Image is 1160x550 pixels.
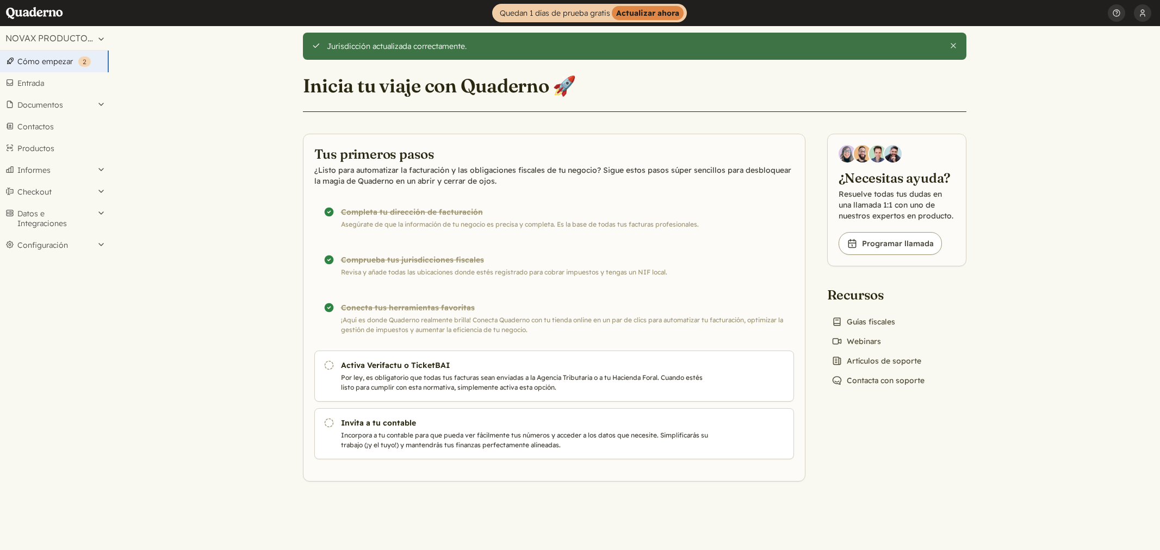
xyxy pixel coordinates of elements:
h2: Tus primeros pasos [314,145,794,162]
h2: Recursos [827,286,929,303]
p: Por ley, es obligatorio que todas tus facturas sean enviadas a la Agencia Tributaria o a tu Hacie... [341,373,712,392]
a: Contacta con soporte [827,373,929,388]
p: Incorpora a tu contable para que pueda ver fácilmente tus números y acceder a los datos que neces... [341,430,712,450]
h1: Inicia tu viaje con Quaderno 🚀 [303,74,576,98]
a: Invita a tu contable Incorpora a tu contable para que pueda ver fácilmente tus números y acceder ... [314,408,794,459]
span: 2 [83,58,86,66]
img: Ivo Oltmans, Business Developer at Quaderno [869,145,886,162]
img: Jairo Fumero, Account Executive at Quaderno [854,145,871,162]
img: Javier Rubio, DevRel at Quaderno [884,145,902,162]
h3: Invita a tu contable [341,417,712,428]
a: Activa Verifactu o TicketBAI Por ley, es obligatorio que todas tus facturas sean enviadas a la Ag... [314,351,794,402]
h2: ¿Necesitas ayuda? [839,169,955,186]
p: Resuelve todas tus dudas en una llamada 1:1 con uno de nuestros expertos en producto. [839,189,955,221]
a: Webinars [827,334,885,349]
strong: Actualizar ahora [612,6,684,20]
a: Artículos de soporte [827,353,926,368]
img: Diana Carrasco, Account Executive at Quaderno [839,145,856,162]
p: ¿Listo para automatizar la facturación y las obligaciones fiscales de tu negocio? Sigue estos pas... [314,165,794,186]
a: Quedan 1 días de prueba gratisActualizar ahora [492,4,687,22]
h3: Activa Verifactu o TicketBAI [341,360,712,371]
div: Jurisdicción actualizada correctamente. [327,41,941,51]
a: Programar llamada [839,232,942,255]
a: Guías fiscales [827,314,900,329]
button: Cierra esta alerta [949,41,958,50]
